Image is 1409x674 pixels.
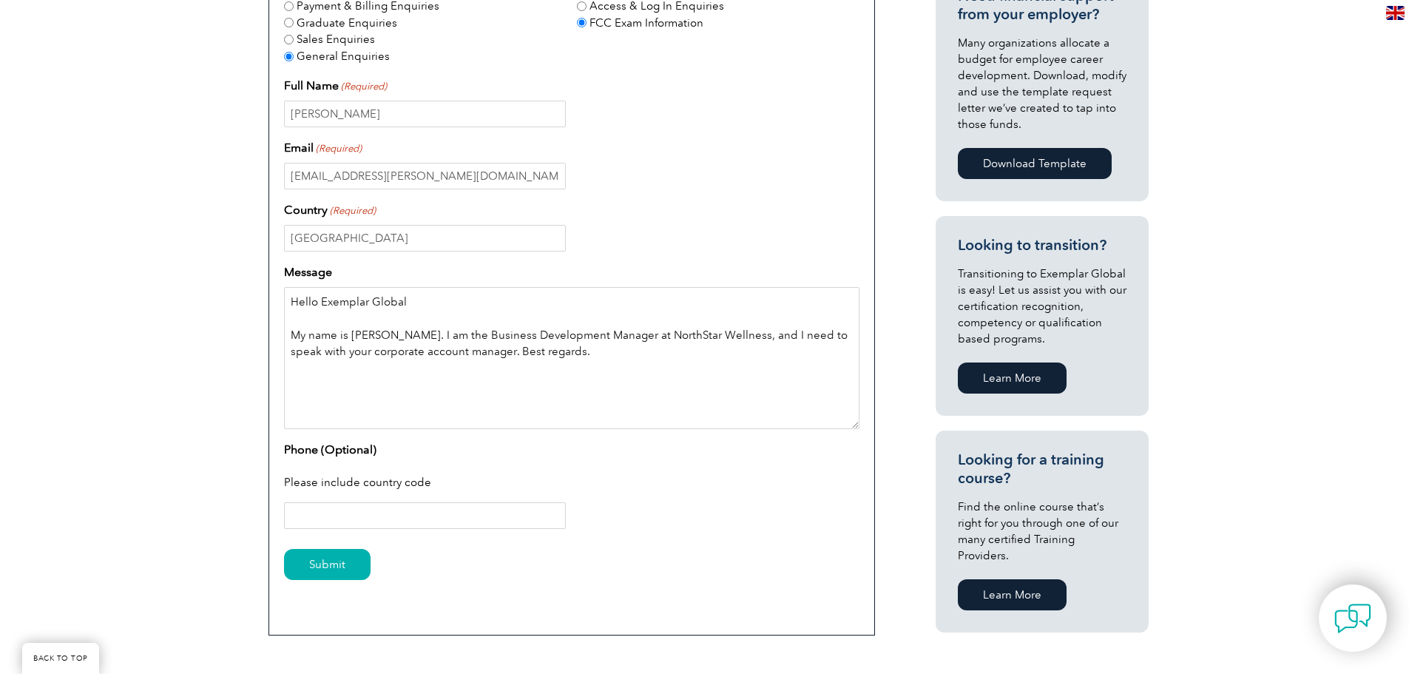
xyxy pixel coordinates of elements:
label: Full Name [284,77,387,95]
p: Many organizations allocate a budget for employee career development. Download, modify and use th... [958,35,1126,132]
h3: Looking for a training course? [958,451,1126,488]
p: Transitioning to Exemplar Global is easy! Let us assist you with our certification recognition, c... [958,266,1126,347]
label: Sales Enquiries [297,31,375,48]
span: (Required) [339,79,387,94]
span: (Required) [314,141,362,156]
h3: Looking to transition? [958,236,1126,255]
input: Submit [284,549,371,580]
a: Learn More [958,363,1067,394]
label: Message [284,263,332,281]
label: Country [284,201,376,219]
label: Email [284,139,362,157]
a: BACK TO TOP [22,643,99,674]
label: FCC Exam Information [589,15,703,32]
label: Graduate Enquiries [297,15,397,32]
a: Download Template [958,148,1112,179]
div: Please include country code [284,465,859,503]
label: General Enquiries [297,48,390,65]
label: Phone (Optional) [284,441,376,459]
span: (Required) [328,203,376,218]
p: Find the online course that’s right for you through one of our many certified Training Providers. [958,499,1126,564]
img: en [1386,6,1405,20]
img: contact-chat.png [1334,600,1371,637]
a: Learn More [958,579,1067,610]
